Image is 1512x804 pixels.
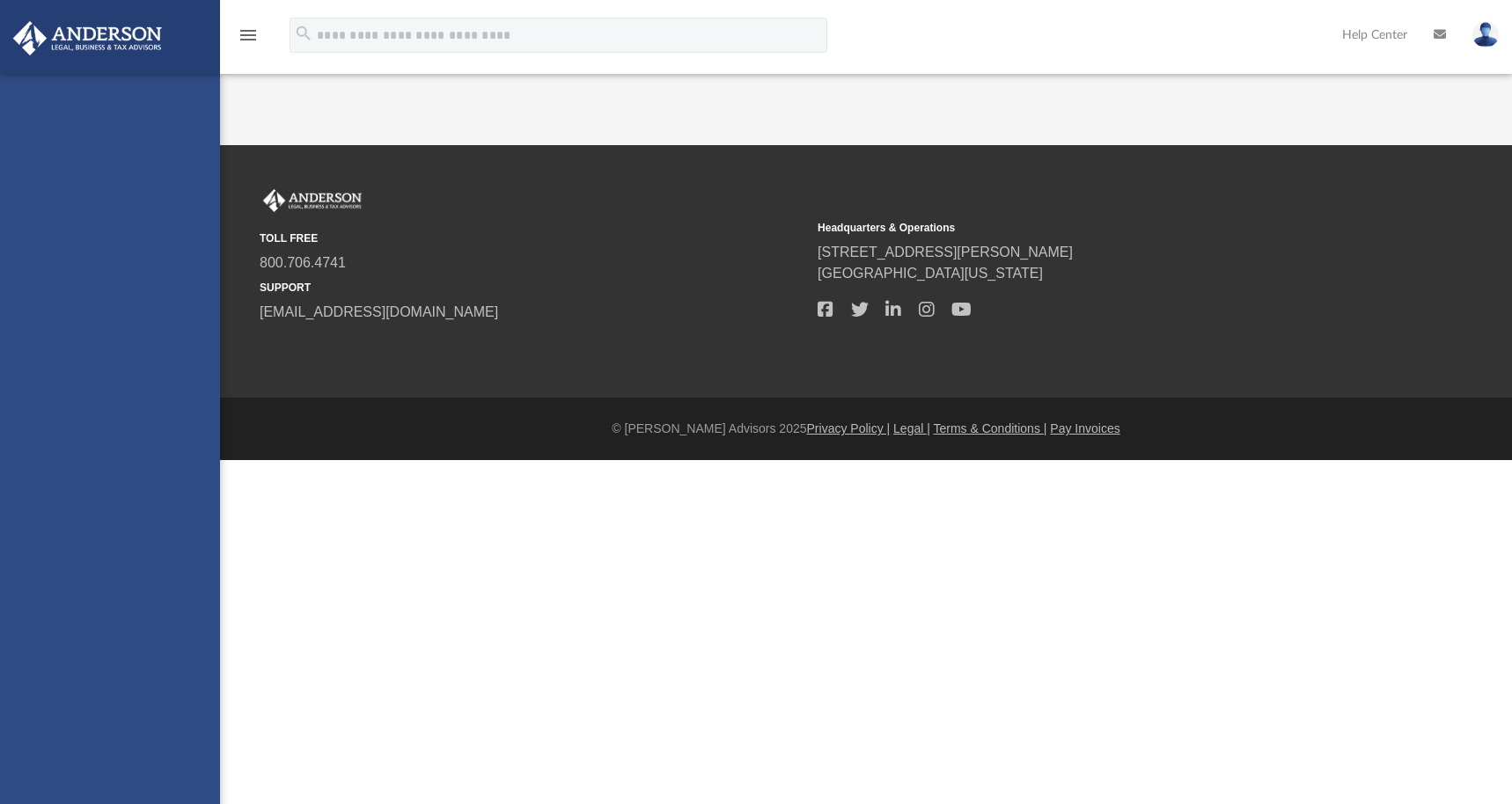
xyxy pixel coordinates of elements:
[238,25,259,46] i: menu
[260,230,805,246] small: TOLL FREE
[818,245,1073,259] a: [STREET_ADDRESS][PERSON_NAME]
[220,420,1512,438] div: © [PERSON_NAME] Advisors 2025
[818,266,1043,281] a: [GEOGRAPHIC_DATA][US_STATE]
[1472,22,1499,48] img: User Pic
[260,280,805,296] small: SUPPORT
[934,421,1047,435] a: Terms & Conditions |
[807,421,891,435] a: Privacy Policy |
[294,24,313,43] i: search
[238,33,259,46] a: menu
[260,255,346,270] a: 800.706.4741
[8,21,167,55] img: Anderson Advisors Platinum Portal
[1050,421,1119,435] a: Pay Invoices
[818,220,1363,236] small: Headquarters & Operations
[260,189,365,212] img: Anderson Advisors Platinum Portal
[893,421,930,435] a: Legal |
[260,304,498,319] a: [EMAIL_ADDRESS][DOMAIN_NAME]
